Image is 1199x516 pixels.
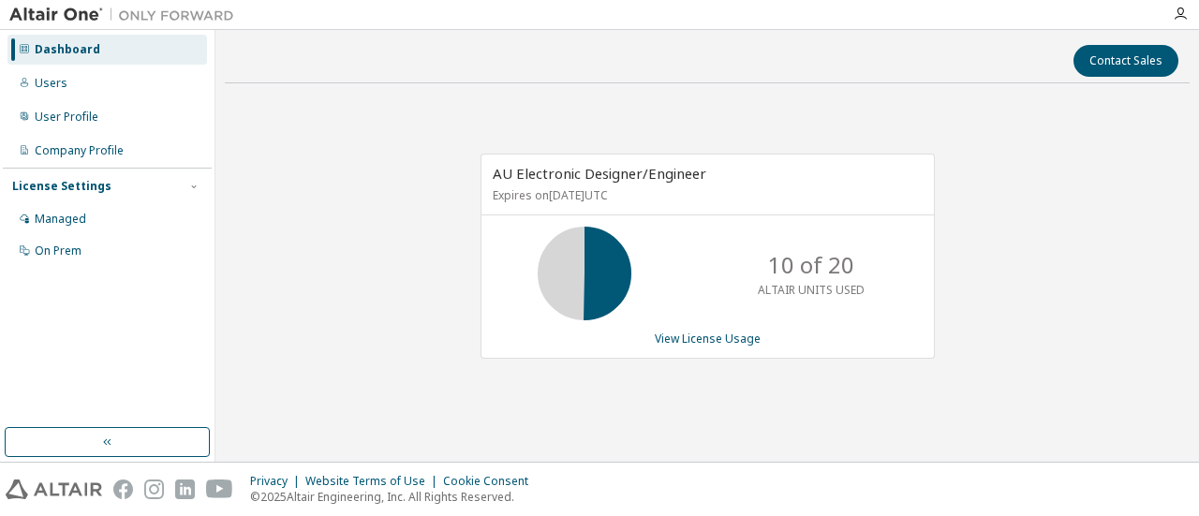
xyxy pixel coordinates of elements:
img: youtube.svg [206,479,233,499]
div: Company Profile [35,143,124,158]
p: 10 of 20 [768,249,854,281]
div: On Prem [35,243,81,258]
span: AU Electronic Designer/Engineer [493,164,706,183]
p: © 2025 Altair Engineering, Inc. All Rights Reserved. [250,489,540,505]
p: Expires on [DATE] UTC [493,187,918,203]
div: Dashboard [35,42,100,57]
div: Users [35,76,67,91]
img: linkedin.svg [175,479,195,499]
div: User Profile [35,110,98,125]
a: View License Usage [655,331,761,346]
div: Website Terms of Use [305,474,443,489]
div: Managed [35,212,86,227]
img: instagram.svg [144,479,164,499]
img: facebook.svg [113,479,133,499]
img: Altair One [9,6,244,24]
div: License Settings [12,179,111,194]
div: Privacy [250,474,305,489]
p: ALTAIR UNITS USED [758,282,865,298]
div: Cookie Consent [443,474,540,489]
img: altair_logo.svg [6,479,102,499]
button: Contact Sales [1073,45,1178,77]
